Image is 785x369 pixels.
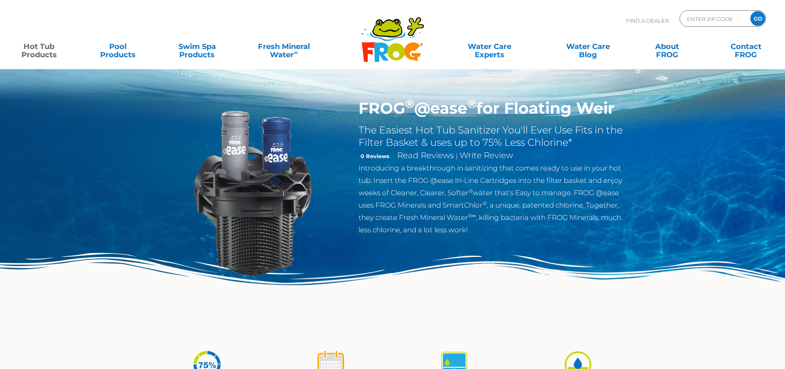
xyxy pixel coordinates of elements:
[467,96,476,111] sup: ®
[468,213,472,219] sup: ®
[715,38,777,55] a: ContactFROG
[8,38,70,55] a: Hot TubProducts
[472,213,476,219] sup: ∞
[750,11,765,26] input: GO
[405,96,414,111] sup: ®
[483,200,487,206] sup: ®
[245,38,322,55] a: Fresh MineralWater∞
[440,38,539,55] a: Water CareExperts
[166,38,228,55] a: Swim SpaProducts
[158,99,347,287] img: InLineWeir_Front_High_inserting-v2.png
[294,49,298,56] sup: ∞
[459,150,513,160] a: Write Review
[359,162,628,236] p: Introducing a breakthrough in sanitizing that comes ready to use in your hot tub. Insert the FROG...
[359,124,628,149] h2: The Easiest Hot Tub Sanitizer You'll Ever Use Fits in the Filter Basket & uses up to 75% Less Chl...
[361,153,389,159] strong: 0 Reviews
[686,13,742,25] input: Zip Code Form
[397,150,454,160] a: Read Reviews
[87,38,149,55] a: PoolProducts
[359,99,628,118] h1: FROG @ease for Floating Weir
[636,38,698,55] a: AboutFROG
[626,10,669,31] p: Find A Dealer
[557,38,619,55] a: Water CareBlog
[469,188,473,194] sup: ®
[456,152,458,160] span: |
